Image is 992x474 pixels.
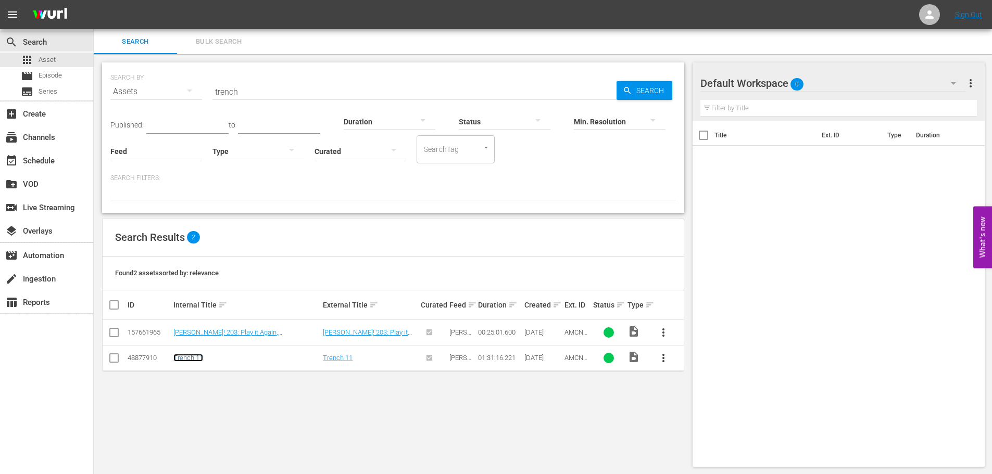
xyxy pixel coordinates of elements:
button: more_vert [964,71,977,96]
span: Episode [21,70,33,82]
button: more_vert [651,320,676,345]
span: AMCNVR0000065113 [564,328,587,352]
span: sort [468,300,477,310]
span: Bulk Search [183,36,254,48]
span: sort [218,300,228,310]
span: 2 [187,231,200,244]
div: Curated [421,301,446,309]
button: Open Feedback Widget [973,206,992,268]
span: sort [616,300,625,310]
div: 01:31:16.221 [478,354,521,362]
a: Trench 11 [323,354,353,362]
span: to [229,121,235,129]
span: Schedule [5,155,18,167]
span: Series [21,85,33,98]
img: ans4CAIJ8jUAAAAAAAAAAAAAAAAAAAAAAAAgQb4GAAAAAAAAAAAAAAAAAAAAAAAAJMjXAAAAAAAAAAAAAAAAAAAAAAAAgAT5G... [25,3,75,27]
div: ID [128,301,170,309]
span: Automation [5,249,18,262]
span: Asset [21,54,33,66]
div: Type [627,299,647,311]
div: Ext. ID [564,301,590,309]
span: Video [627,325,640,338]
div: [DATE] [524,354,561,362]
span: sort [508,300,518,310]
span: sort [552,300,562,310]
span: Overlays [5,225,18,237]
span: Channels [5,131,18,144]
div: Default Workspace [700,69,966,98]
div: Created [524,299,561,311]
th: Ext. ID [815,121,882,150]
span: AMCNFL0000004250TV [564,354,590,377]
button: Open [481,143,491,152]
a: [PERSON_NAME]! 203: Play it Again, [PERSON_NAME] [323,328,412,344]
div: 48877910 [128,354,170,362]
span: sort [645,300,655,310]
th: Type [881,121,910,150]
span: video_file [627,351,640,363]
span: more_vert [657,352,670,364]
div: Status [593,299,624,311]
span: VOD [5,178,18,190]
div: Duration [478,299,521,311]
span: Ingestion [5,273,18,285]
span: Live Streaming [5,201,18,214]
span: more_vert [657,326,670,339]
span: Create [5,108,18,120]
span: more_vert [964,77,977,89]
span: [PERSON_NAME] Feed [449,328,472,352]
div: 157661965 [128,328,170,336]
button: Search [617,81,672,100]
div: Assets [110,77,202,106]
span: Found 2 assets sorted by: relevance [115,269,219,277]
span: Series [39,86,57,97]
span: Search Results [115,231,185,244]
span: menu [6,8,19,21]
div: [DATE] [524,328,561,336]
span: Search [5,36,18,48]
button: more_vert [651,345,676,370]
p: Search Filters: [110,174,676,183]
span: Published: [110,121,144,129]
span: Search [632,81,672,100]
th: Duration [910,121,972,150]
span: Search [100,36,171,48]
span: Asset [39,55,56,65]
span: Reports [5,296,18,309]
a: Trench 11 [173,354,203,362]
a: Sign Out [955,10,982,19]
div: 00:25:01.600 [478,328,521,336]
span: Episode [39,70,62,81]
a: [PERSON_NAME]! 203: Play it Again, [PERSON_NAME] [173,328,282,344]
span: sort [369,300,379,310]
th: Title [714,121,815,150]
div: Internal Title [173,299,320,311]
span: [PERSON_NAME] Feed [449,354,472,377]
div: Feed [449,299,475,311]
div: External Title [323,299,418,311]
span: 0 [790,73,803,95]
